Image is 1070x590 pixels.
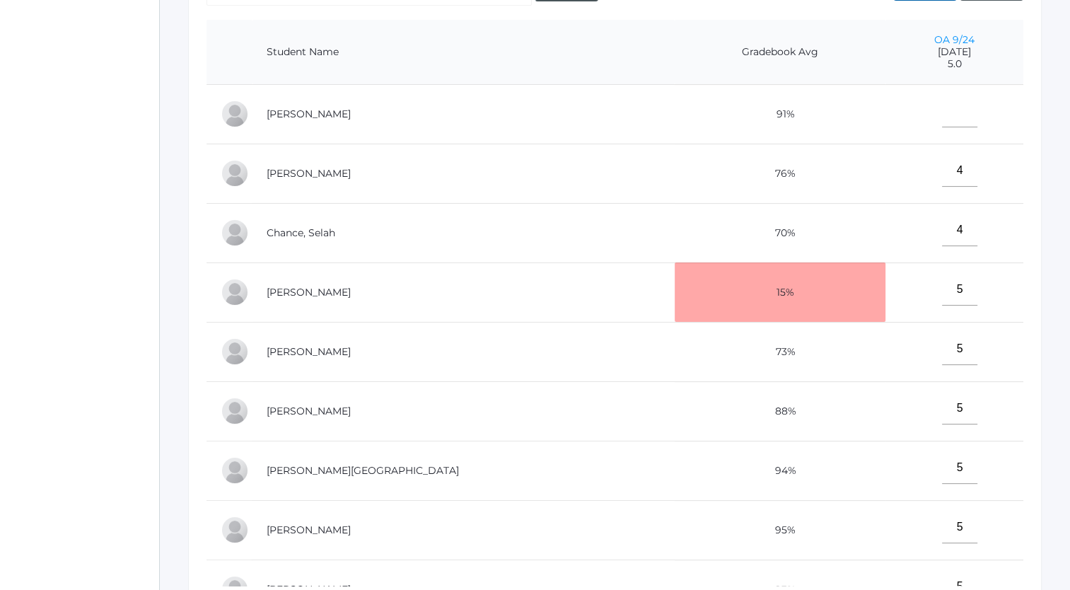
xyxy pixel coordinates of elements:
[675,84,885,144] td: 91%
[267,345,351,358] a: [PERSON_NAME]
[900,46,1009,58] span: [DATE]
[675,381,885,441] td: 88%
[675,322,885,381] td: 73%
[252,20,675,85] th: Student Name
[221,337,249,366] div: Chase Farnes
[267,286,351,299] a: [PERSON_NAME]
[267,167,351,180] a: [PERSON_NAME]
[675,262,885,322] td: 15%
[221,516,249,544] div: Payton Paterson
[267,108,351,120] a: [PERSON_NAME]
[934,33,975,46] a: OA 9/24
[267,405,351,417] a: [PERSON_NAME]
[221,100,249,128] div: Josey Baker
[675,203,885,262] td: 70%
[267,524,351,536] a: [PERSON_NAME]
[675,144,885,203] td: 76%
[267,226,335,239] a: Chance, Selah
[221,397,249,425] div: Raelyn Hazen
[900,58,1009,70] span: 5.0
[221,278,249,306] div: Levi Erner
[267,464,459,477] a: [PERSON_NAME][GEOGRAPHIC_DATA]
[675,441,885,500] td: 94%
[221,219,249,247] div: Selah Chance
[221,159,249,187] div: Gabby Brozek
[221,456,249,485] div: Shelby Hill
[675,20,885,85] th: Gradebook Avg
[675,500,885,560] td: 95%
